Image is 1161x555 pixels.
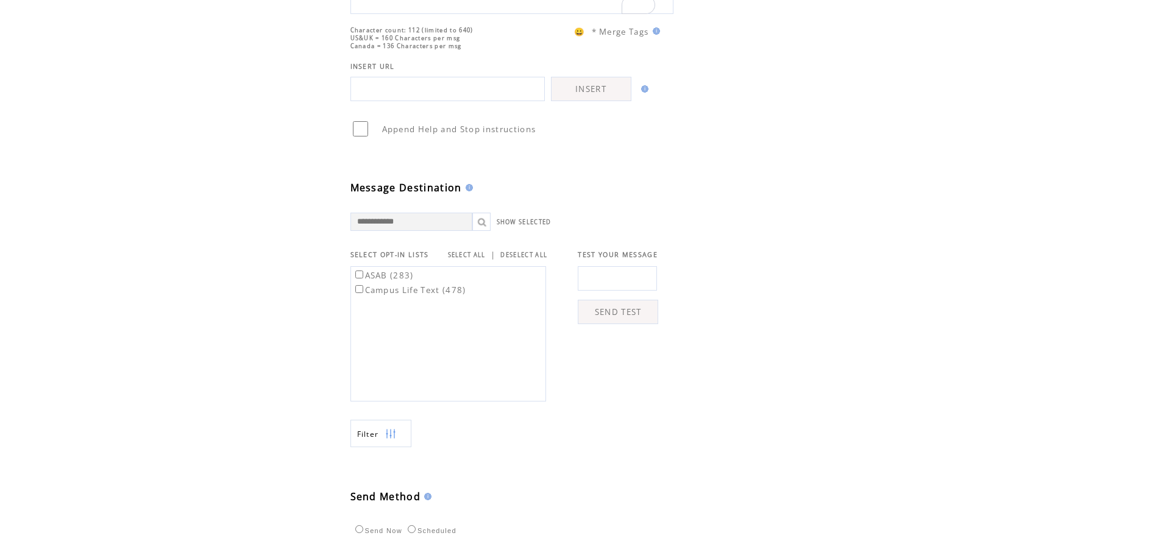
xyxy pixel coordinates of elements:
a: INSERT [551,77,631,101]
label: Campus Life Text (478) [353,285,466,295]
label: ASAB (283) [353,270,414,281]
span: SELECT OPT-IN LISTS [350,250,429,259]
a: SELECT ALL [448,251,486,259]
img: help.gif [421,493,431,500]
span: Append Help and Stop instructions [382,124,536,135]
span: * Merge Tags [592,26,649,37]
img: help.gif [637,85,648,93]
a: SHOW SELECTED [497,218,552,226]
input: ASAB (283) [355,270,363,278]
a: Filter [350,420,411,447]
input: Scheduled [408,525,416,533]
span: | [491,249,495,260]
label: Send Now [352,527,402,534]
span: US&UK = 160 Characters per msg [350,34,461,42]
span: Character count: 112 (limited to 640) [350,26,474,34]
input: Campus Life Text (478) [355,285,363,293]
a: DESELECT ALL [500,251,547,259]
span: Show filters [357,429,379,439]
label: Scheduled [405,527,456,534]
img: help.gif [462,184,473,191]
span: 😀 [574,26,585,37]
span: Send Method [350,490,421,503]
input: Send Now [355,525,363,533]
span: Message Destination [350,181,462,194]
span: TEST YOUR MESSAGE [578,250,658,259]
span: INSERT URL [350,62,395,71]
a: SEND TEST [578,300,658,324]
span: Canada = 136 Characters per msg [350,42,462,50]
img: filters.png [385,420,396,448]
img: help.gif [649,27,660,35]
